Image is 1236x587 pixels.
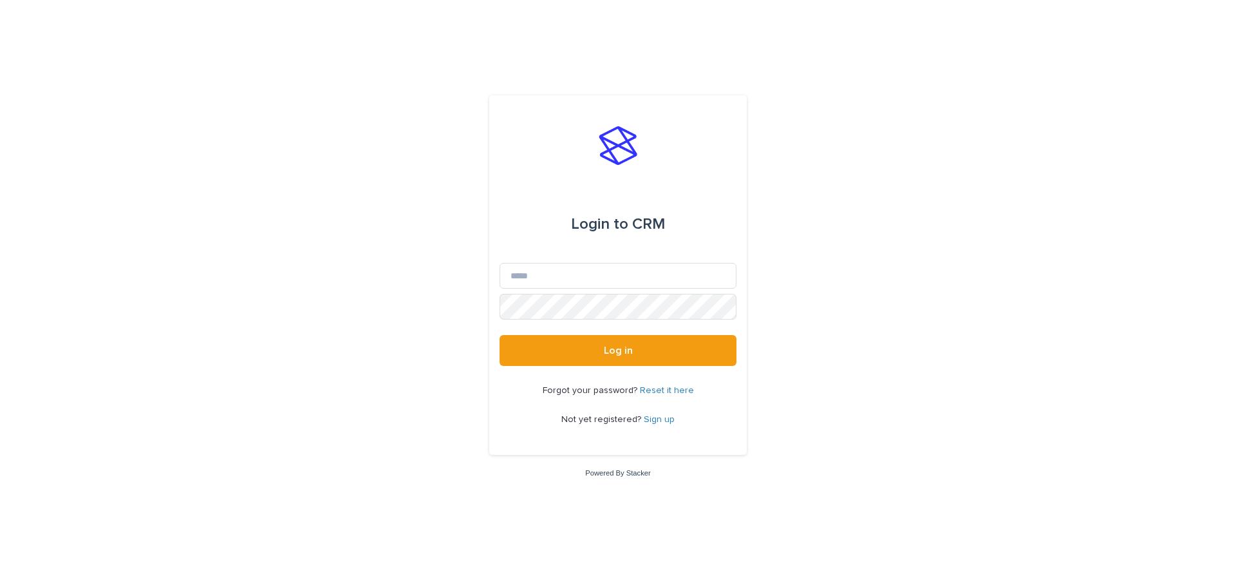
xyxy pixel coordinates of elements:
[640,386,694,395] a: Reset it here
[571,217,628,232] span: Login to
[585,469,650,477] a: Powered By Stacker
[561,415,644,424] span: Not yet registered?
[571,206,665,242] div: CRM
[500,335,736,366] button: Log in
[644,415,675,424] a: Sign up
[599,126,637,165] img: stacker-logo-s-only.png
[543,386,640,395] span: Forgot your password?
[604,345,633,356] span: Log in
